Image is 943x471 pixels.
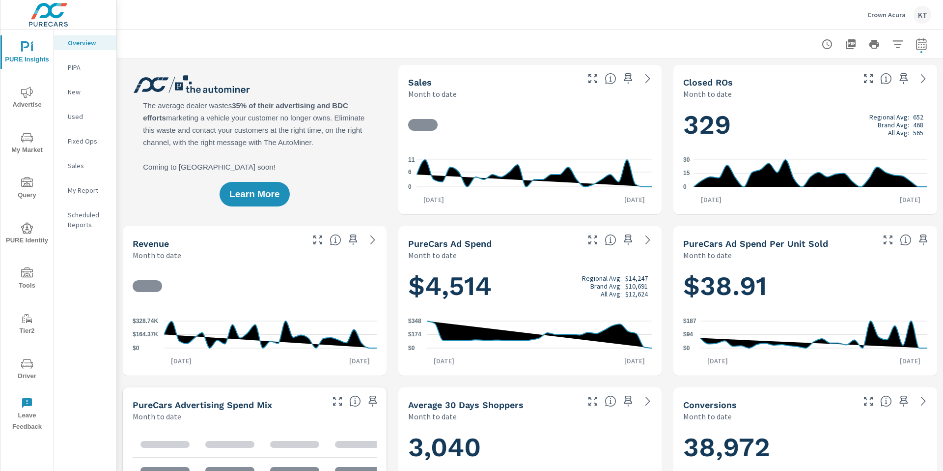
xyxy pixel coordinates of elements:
text: 0 [408,183,412,190]
span: Tools [3,267,51,292]
p: Brand Avg: [878,121,909,129]
span: A rolling 30 day total of daily Shoppers on the dealership website, averaged over the selected da... [605,395,616,407]
text: $348 [408,318,421,324]
span: Total sales revenue over the selected date range. [Source: This data is sourced from the dealer’s... [330,234,341,246]
span: Advertise [3,87,51,111]
span: Save this to your personalized report [620,232,636,248]
text: $94 [683,331,693,338]
div: Fixed Ops [54,134,116,148]
span: Number of Repair Orders Closed by the selected dealership group over the selected time range. [So... [880,73,892,85]
p: [DATE] [893,356,927,366]
button: Make Fullscreen [585,232,601,248]
p: Crown Acura [867,10,906,19]
span: Save this to your personalized report [896,393,912,409]
h5: PureCars Ad Spend [408,238,492,249]
p: 468 [913,121,923,129]
span: Save this to your personalized report [915,232,931,248]
span: Learn More [229,190,279,199]
button: Make Fullscreen [310,232,326,248]
button: "Export Report to PDF" [841,34,860,54]
button: Select Date Range [912,34,931,54]
h5: Average 30 Days Shoppers [408,400,524,410]
button: Learn More [220,182,289,206]
p: Month to date [683,88,732,100]
h5: PureCars Advertising Spend Mix [133,400,272,410]
p: New [68,87,109,97]
p: $10,691 [625,282,648,290]
p: [DATE] [427,356,461,366]
div: Sales [54,158,116,173]
text: $174 [408,331,421,338]
text: $0 [683,345,690,352]
span: Driver [3,358,51,382]
p: All Avg: [888,129,909,137]
h1: 329 [683,108,927,142]
p: [DATE] [700,356,735,366]
span: Query [3,177,51,201]
span: PURE Insights [3,41,51,65]
button: Make Fullscreen [330,393,345,409]
text: 15 [683,170,690,177]
text: $0 [133,345,139,352]
a: See more details in report [915,71,931,87]
p: Used [68,112,109,121]
button: Make Fullscreen [860,71,876,87]
div: PIPA [54,60,116,75]
button: Apply Filters [888,34,908,54]
span: Number of vehicles sold by the dealership over the selected date range. [Source: This data is sou... [605,73,616,85]
div: KT [914,6,931,24]
text: 6 [408,169,412,176]
p: Month to date [133,249,181,261]
text: 0 [683,183,687,190]
span: Save this to your personalized report [896,71,912,87]
p: Brand Avg: [590,282,622,290]
p: 652 [913,113,923,121]
span: Average cost of advertising per each vehicle sold at the dealer over the selected date range. The... [900,234,912,246]
span: Leave Feedback [3,397,51,433]
p: My Report [68,185,109,195]
p: [DATE] [617,195,652,205]
p: Regional Avg: [582,274,622,282]
p: [DATE] [164,356,198,366]
div: My Report [54,183,116,198]
p: $12,624 [625,290,648,298]
text: $187 [683,318,696,324]
span: Save this to your personalized report [620,71,636,87]
h1: $4,514 [408,269,652,303]
p: Month to date [408,411,457,422]
h5: Conversions [683,400,737,410]
button: Make Fullscreen [860,393,876,409]
span: My Market [3,132,51,156]
span: Save this to your personalized report [345,232,361,248]
text: $328.74K [133,318,158,324]
span: PURE Identity [3,222,51,246]
h5: Sales [408,77,432,88]
p: Month to date [408,88,457,100]
p: Fixed Ops [68,136,109,146]
p: [DATE] [617,356,652,366]
p: Sales [68,161,109,171]
div: Used [54,109,116,124]
p: Month to date [133,411,181,422]
p: [DATE] [694,195,728,205]
div: Scheduled Reports [54,207,116,232]
a: See more details in report [915,393,931,409]
p: [DATE] [342,356,377,366]
p: Scheduled Reports [68,210,109,230]
a: See more details in report [640,393,656,409]
div: Overview [54,35,116,50]
p: [DATE] [416,195,451,205]
p: [DATE] [893,195,927,205]
a: See more details in report [640,232,656,248]
p: Month to date [683,249,732,261]
div: New [54,85,116,99]
button: Print Report [864,34,884,54]
button: Make Fullscreen [585,393,601,409]
p: Overview [68,38,109,48]
span: Save this to your personalized report [365,393,381,409]
p: PIPA [68,62,109,72]
a: See more details in report [365,232,381,248]
span: This table looks at how you compare to the amount of budget you spend per channel as opposed to y... [349,395,361,407]
h1: $38.91 [683,269,927,303]
p: Month to date [683,411,732,422]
